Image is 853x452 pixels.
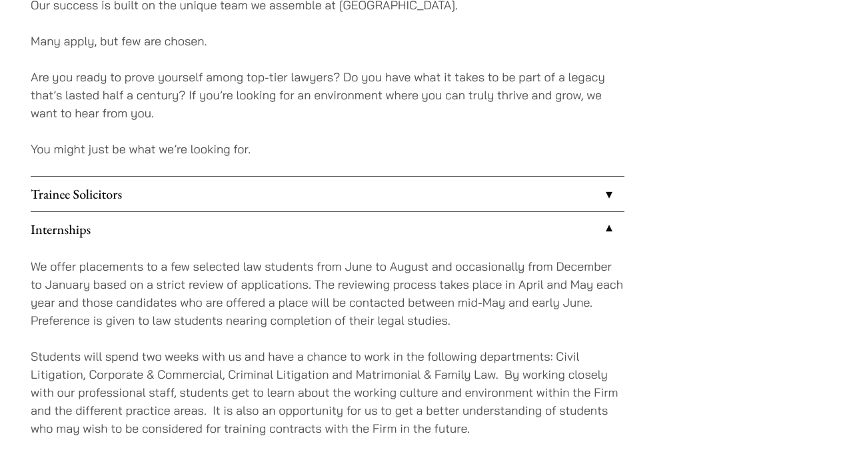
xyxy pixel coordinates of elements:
[31,32,624,50] p: Many apply, but few are chosen.
[31,347,624,437] p: Students will spend two weeks with us and have a chance to work in the following departments: Civ...
[31,257,624,329] p: We offer placements to a few selected law students from June to August and occasionally from Dece...
[31,140,624,158] p: You might just be what we’re looking for.
[31,212,624,247] a: Internships
[31,68,624,122] p: Are you ready to prove yourself among top-tier lawyers? Do you have what it takes to be part of a...
[31,177,624,211] a: Trainee Solicitors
